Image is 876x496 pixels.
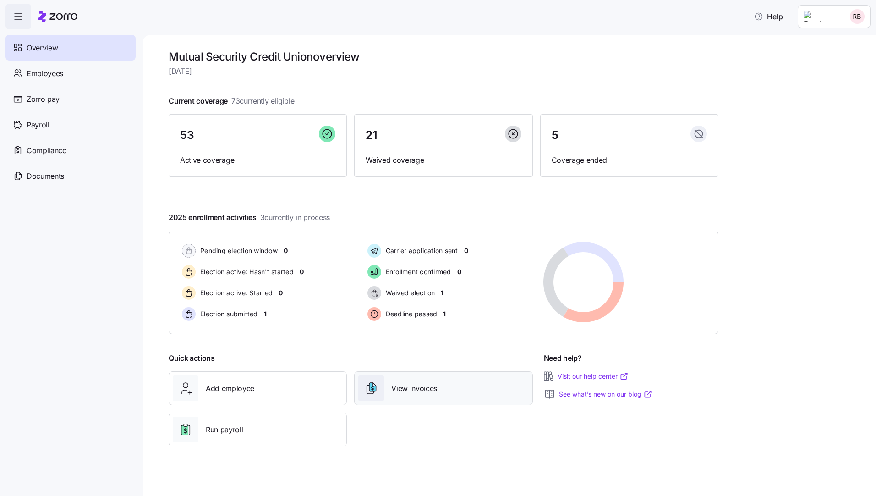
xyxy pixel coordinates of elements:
[383,288,435,298] span: Waived election
[169,212,330,223] span: 2025 enrollment activities
[5,86,136,112] a: Zorro pay
[27,145,66,156] span: Compliance
[279,288,283,298] span: 0
[169,66,718,77] span: [DATE]
[197,246,278,255] span: Pending election window
[559,390,652,399] a: See what’s new on our blog
[552,154,707,166] span: Coverage ended
[5,163,136,189] a: Documents
[464,246,468,255] span: 0
[443,309,446,319] span: 1
[754,11,783,22] span: Help
[180,154,335,166] span: Active coverage
[197,267,294,276] span: Election active: Hasn't started
[27,68,63,79] span: Employees
[391,383,437,394] span: View invoices
[284,246,288,255] span: 0
[264,309,267,319] span: 1
[383,246,458,255] span: Carrier application sent
[5,61,136,86] a: Employees
[231,95,295,107] span: 73 currently eligible
[558,372,629,381] a: Visit our help center
[366,130,377,141] span: 21
[206,424,243,435] span: Run payroll
[169,95,295,107] span: Current coverage
[5,138,136,163] a: Compliance
[366,154,521,166] span: Waived coverage
[27,119,49,131] span: Payroll
[169,353,215,364] span: Quick actions
[169,50,718,64] h1: Mutual Security Credit Union overview
[441,288,443,298] span: 1
[552,130,558,141] span: 5
[27,171,64,182] span: Documents
[5,35,136,61] a: Overview
[180,130,194,141] span: 53
[457,267,461,276] span: 0
[544,353,582,364] span: Need help?
[5,112,136,138] a: Payroll
[300,267,304,276] span: 0
[197,309,258,319] span: Election submitted
[850,9,865,24] img: 253fd1ed90e2a5104f53b7538f9b7806
[27,42,58,54] span: Overview
[804,11,837,22] img: Employer logo
[206,383,254,394] span: Add employee
[27,94,60,105] span: Zorro pay
[383,309,438,319] span: Deadline passed
[197,288,273,298] span: Election active: Started
[260,212,330,223] span: 3 currently in process
[747,7,790,26] button: Help
[383,267,451,276] span: Enrollment confirmed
